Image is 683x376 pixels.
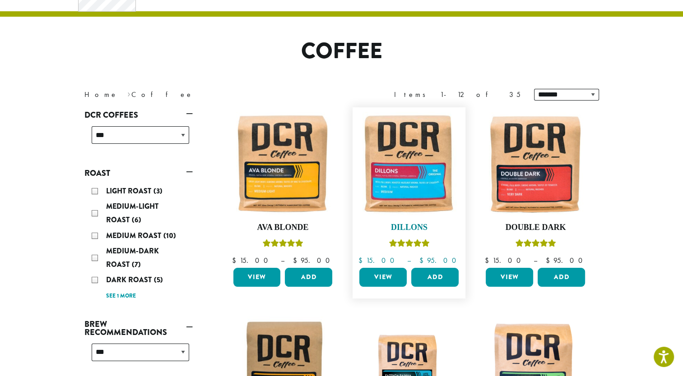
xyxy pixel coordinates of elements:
[407,256,410,265] span: –
[483,112,587,216] img: Double-Dark-12oz-300x300.jpg
[233,268,281,287] a: View
[483,223,587,233] h4: Double Dark
[232,256,239,265] span: $
[84,316,193,340] a: Brew Recommendations
[484,256,525,265] bdi: 15.00
[419,256,460,265] bdi: 95.00
[232,256,272,265] bdi: 15.00
[106,186,153,196] span: Light Roast
[84,89,328,100] nav: Breadcrumb
[515,238,556,252] div: Rated 4.50 out of 5
[106,201,158,225] span: Medium-Light Roast
[84,107,193,123] a: DCR Coffees
[389,238,429,252] div: Rated 5.00 out of 5
[106,275,154,285] span: Dark Roast
[545,256,586,265] bdi: 95.00
[394,89,520,100] div: Items 1-12 of 35
[359,268,407,287] a: View
[293,256,300,265] span: $
[357,112,461,264] a: DillonsRated 5.00 out of 5
[231,112,335,216] img: Ava-Blonde-12oz-1-300x300.jpg
[484,256,492,265] span: $
[78,38,606,64] h1: Coffee
[231,112,335,264] a: Ava BlondeRated 5.00 out of 5
[163,230,176,241] span: (10)
[285,268,332,287] button: Add
[533,256,537,265] span: –
[357,112,461,216] img: Dillons-12oz-300x300.jpg
[84,123,193,155] div: DCR Coffees
[106,292,136,301] a: See 1 more
[132,259,141,270] span: (7)
[411,268,459,287] button: Add
[84,165,193,181] a: Roast
[153,186,163,196] span: (3)
[84,340,193,372] div: Brew Recommendations
[486,268,533,287] a: View
[280,256,284,265] span: –
[262,238,303,252] div: Rated 5.00 out of 5
[231,223,335,233] h4: Ava Blonde
[358,256,398,265] bdi: 15.00
[106,246,159,270] span: Medium-Dark Roast
[293,256,334,265] bdi: 95.00
[84,90,118,99] a: Home
[483,112,587,264] a: Double DarkRated 4.50 out of 5
[127,86,130,100] span: ›
[538,268,585,287] button: Add
[419,256,427,265] span: $
[84,181,193,306] div: Roast
[358,256,366,265] span: $
[357,223,461,233] h4: Dillons
[132,215,141,225] span: (6)
[545,256,553,265] span: $
[106,230,163,241] span: Medium Roast
[154,275,163,285] span: (5)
